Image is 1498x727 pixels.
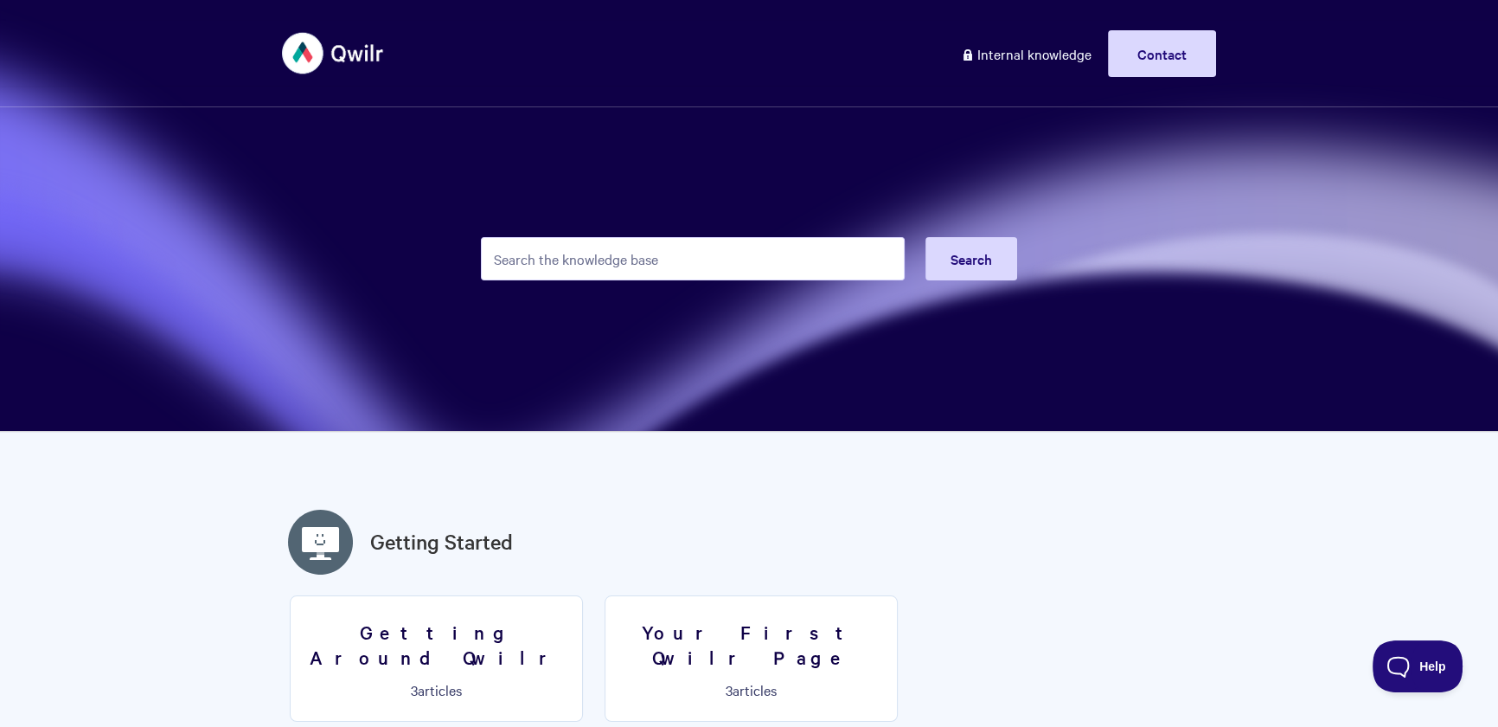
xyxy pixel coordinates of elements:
[925,237,1017,280] button: Search
[951,249,992,268] span: Search
[411,680,418,699] span: 3
[481,237,905,280] input: Search the knowledge base
[726,680,733,699] span: 3
[370,526,513,557] a: Getting Started
[616,682,887,698] p: articles
[290,595,583,722] a: Getting Around Qwilr 3articles
[605,595,898,722] a: Your First Qwilr Page 3articles
[1373,640,1463,692] iframe: Toggle Customer Support
[616,620,887,669] h3: Your First Qwilr Page
[301,620,572,669] h3: Getting Around Qwilr
[1108,30,1216,77] a: Contact
[282,21,385,86] img: Qwilr Help Center
[301,682,572,698] p: articles
[948,30,1104,77] a: Internal knowledge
